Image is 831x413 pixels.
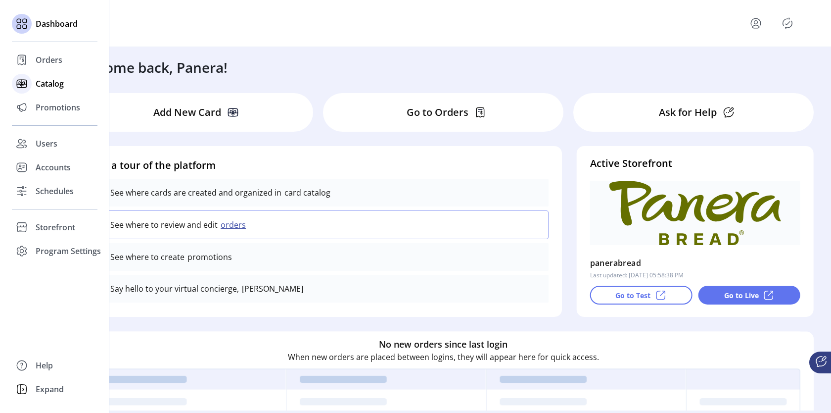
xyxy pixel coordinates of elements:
[36,360,53,371] span: Help
[590,156,800,171] h4: Active Storefront
[36,78,64,90] span: Catalog
[239,283,303,295] p: [PERSON_NAME]
[110,187,281,199] p: See where cards are created and organized in
[36,383,64,395] span: Expand
[110,219,218,231] p: See where to review and edit
[36,245,101,257] span: Program Settings
[36,185,74,197] span: Schedules
[153,105,221,120] p: Add New Card
[615,290,650,301] p: Go to Test
[780,15,795,31] button: Publisher Panel
[281,187,330,199] p: card catalog
[724,290,759,301] p: Go to Live
[110,251,185,263] p: See where to create
[36,161,71,173] span: Accounts
[590,255,641,271] p: panerabread
[379,338,508,351] h6: No new orders since last login
[590,271,684,280] p: Last updated: [DATE] 05:58:38 PM
[110,283,239,295] p: Say hello to your virtual concierge,
[36,54,62,66] span: Orders
[288,351,599,363] p: When new orders are placed between logins, they will appear here for quick access.
[86,158,549,173] h4: Take a tour of the platform
[659,105,717,120] p: Ask for Help
[736,11,780,35] button: menu
[185,251,232,263] p: promotions
[36,18,78,30] span: Dashboard
[218,219,252,231] button: orders
[36,138,57,150] span: Users
[36,221,75,233] span: Storefront
[36,102,80,113] span: Promotions
[407,105,468,120] p: Go to Orders
[73,57,228,78] h3: Welcome back, Panera!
